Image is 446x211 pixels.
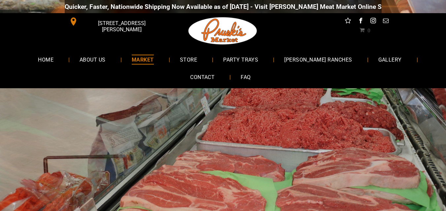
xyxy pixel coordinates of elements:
[170,51,207,68] a: STORE
[368,51,412,68] a: GALLERY
[367,27,370,33] span: 0
[28,51,63,68] a: HOME
[369,16,377,27] a: instagram
[356,16,365,27] a: facebook
[65,16,166,27] a: [STREET_ADDRESS][PERSON_NAME]
[213,51,268,68] a: PARTY TRAYS
[180,68,224,86] a: CONTACT
[344,16,352,27] a: Social network
[187,13,258,49] img: Pruski-s+Market+HQ+Logo2-1920w.png
[381,16,390,27] a: email
[70,51,116,68] a: ABOUT US
[122,51,164,68] a: MARKET
[79,17,164,36] span: [STREET_ADDRESS][PERSON_NAME]
[274,51,362,68] a: [PERSON_NAME] RANCHES
[231,68,260,86] a: FAQ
